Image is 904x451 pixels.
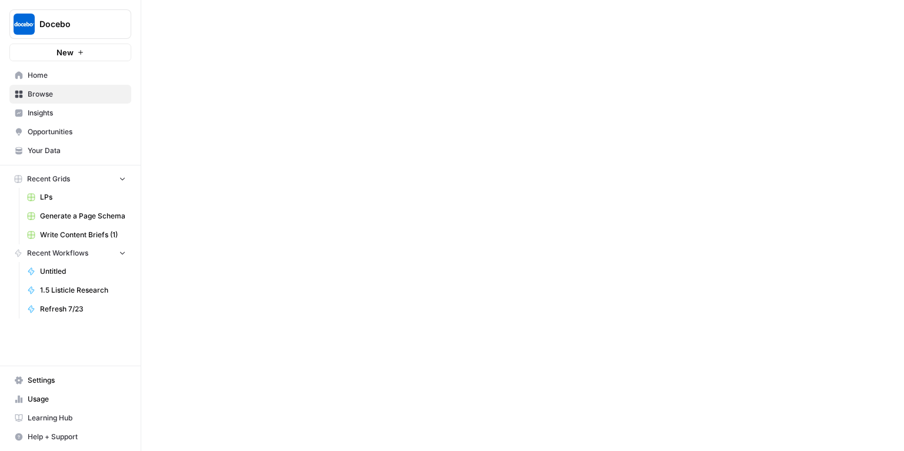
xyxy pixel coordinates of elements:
[28,89,126,100] span: Browse
[28,394,126,404] span: Usage
[39,18,111,30] span: Docebo
[9,85,131,104] a: Browse
[9,9,131,39] button: Workspace: Docebo
[28,413,126,423] span: Learning Hub
[9,170,131,188] button: Recent Grids
[28,432,126,442] span: Help + Support
[9,141,131,160] a: Your Data
[28,127,126,137] span: Opportunities
[40,304,126,314] span: Refresh 7/23
[28,375,126,386] span: Settings
[28,70,126,81] span: Home
[9,244,131,262] button: Recent Workflows
[40,192,126,203] span: LPs
[9,44,131,61] button: New
[40,211,126,221] span: Generate a Page Schema
[22,188,131,207] a: LPs
[40,285,126,296] span: 1.5 Listicle Research
[27,248,88,258] span: Recent Workflows
[28,145,126,156] span: Your Data
[9,122,131,141] a: Opportunities
[14,14,35,35] img: Docebo Logo
[22,281,131,300] a: 1.5 Listicle Research
[40,230,126,240] span: Write Content Briefs (1)
[22,207,131,225] a: Generate a Page Schema
[22,300,131,319] a: Refresh 7/23
[40,266,126,277] span: Untitled
[28,108,126,118] span: Insights
[9,104,131,122] a: Insights
[9,390,131,409] a: Usage
[56,47,74,58] span: New
[9,409,131,427] a: Learning Hub
[9,427,131,446] button: Help + Support
[9,66,131,85] a: Home
[22,225,131,244] a: Write Content Briefs (1)
[27,174,70,184] span: Recent Grids
[22,262,131,281] a: Untitled
[9,371,131,390] a: Settings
